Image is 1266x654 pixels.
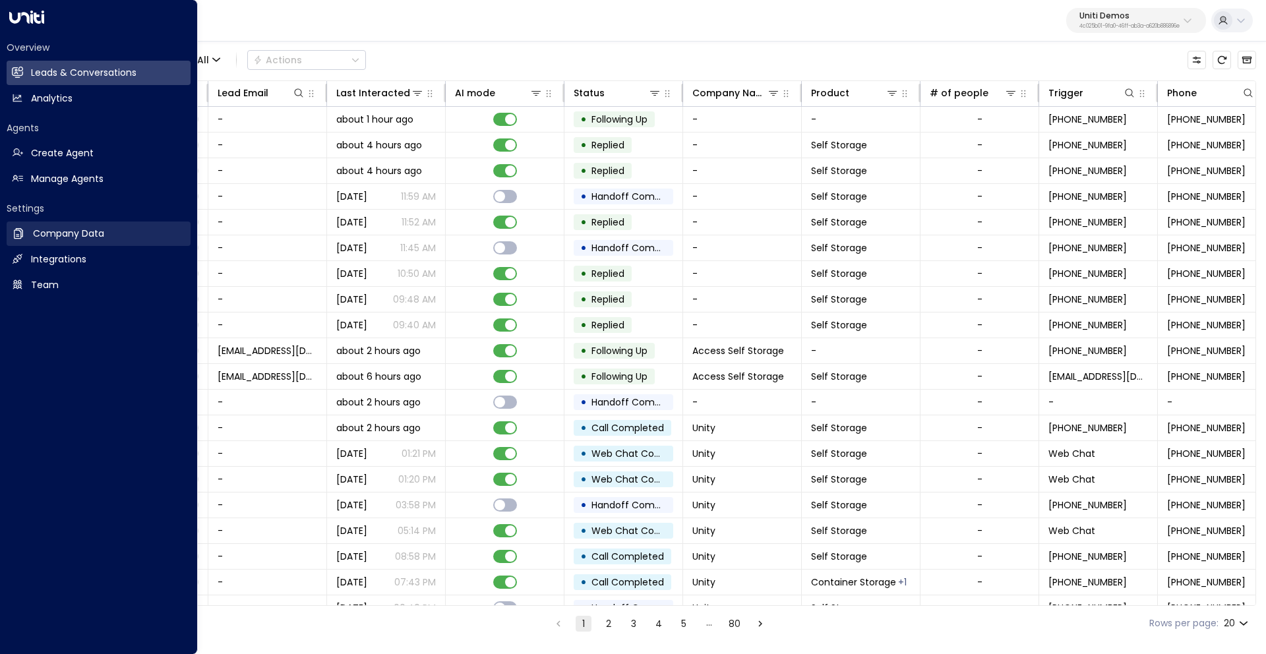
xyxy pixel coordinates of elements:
[591,267,624,280] span: Replied
[580,288,587,311] div: •
[692,447,715,460] span: Unity
[208,518,327,543] td: -
[692,601,715,614] span: Unity
[977,113,982,126] div: -
[401,190,436,203] p: 11:59 AM
[1079,12,1180,20] p: Uniti Demos
[692,344,784,357] span: Access Self Storage
[580,211,587,233] div: •
[580,185,587,208] div: •
[811,447,867,460] span: Self Storage
[1048,216,1127,229] span: +442081465816
[1048,138,1127,152] span: +442081465816
[576,616,591,632] button: page 1
[455,85,543,101] div: AI mode
[208,544,327,569] td: -
[1149,616,1219,630] label: Rows per page:
[811,85,899,101] div: Product
[683,133,802,158] td: -
[977,524,982,537] div: -
[1048,318,1127,332] span: +442081465816
[752,616,768,632] button: Go to next page
[1167,164,1246,177] span: +442081465816
[1167,267,1246,280] span: +442081465816
[208,287,327,312] td: -
[208,261,327,286] td: -
[208,312,327,338] td: -
[811,524,867,537] span: Self Storage
[580,391,587,413] div: •
[393,318,436,332] p: 09:40 AM
[400,241,436,254] p: 11:45 AM
[591,164,624,177] span: Replied
[977,216,982,229] div: -
[930,85,988,101] div: # of people
[1048,498,1127,512] span: +12039277283
[208,210,327,235] td: -
[394,576,436,589] p: 07:43 PM
[1167,601,1246,614] span: +12039277283
[1167,344,1246,357] span: +442039938908
[208,595,327,620] td: -
[683,158,802,183] td: -
[208,107,327,132] td: -
[591,138,624,152] span: Replied
[591,370,648,383] span: Following Up
[218,344,317,357] span: sydenham@accessstorage.com
[336,524,367,537] span: Aug 01, 2025
[1167,216,1246,229] span: +442081465816
[336,267,367,280] span: Aug 04, 2025
[247,50,366,70] div: Button group with a nested menu
[591,576,664,589] span: Call Completed
[977,370,982,383] div: -
[591,473,694,486] span: Web Chat Completed
[898,576,907,589] div: Self Storage
[336,576,367,589] span: Jul 16, 2025
[7,121,191,134] h2: Agents
[1167,370,1246,383] span: +442039938908
[208,133,327,158] td: -
[336,85,410,101] div: Last Interacted
[811,164,867,177] span: Self Storage
[977,318,982,332] div: -
[811,267,867,280] span: Self Storage
[1048,550,1127,563] span: +12039277283
[1048,447,1095,460] span: Web Chat
[692,85,767,101] div: Company Name
[811,498,867,512] span: Self Storage
[393,293,436,306] p: 09:48 AM
[683,210,802,235] td: -
[1048,344,1127,357] span: +442039938908
[253,54,302,66] div: Actions
[580,545,587,568] div: •
[977,421,982,434] div: -
[591,601,684,614] span: Handoff Completed
[676,616,692,632] button: Go to page 5
[31,66,136,80] h2: Leads & Conversations
[208,415,327,440] td: -
[1048,293,1127,306] span: +442081465816
[398,524,436,537] p: 05:14 PM
[591,396,684,409] span: Handoff Completed
[1167,473,1246,486] span: +12039277283
[811,370,867,383] span: Self Storage
[1048,524,1095,537] span: Web Chat
[336,293,367,306] span: Aug 04, 2025
[977,138,982,152] div: -
[1066,8,1206,33] button: Uniti Demos4c025b01-9fa0-46ff-ab3a-a620b886896e
[336,138,422,152] span: about 4 hours ago
[1048,190,1127,203] span: +442081465816
[208,467,327,492] td: -
[811,293,867,306] span: Self Storage
[1167,138,1246,152] span: +442081465816
[580,314,587,336] div: •
[336,447,367,460] span: Aug 14, 2025
[1048,473,1095,486] span: Web Chat
[1048,370,1148,383] span: smsydenham@accessstorage.com
[1167,241,1246,254] span: +442081465816
[692,421,715,434] span: Unity
[580,340,587,362] div: •
[574,85,605,101] div: Status
[591,293,624,306] span: Replied
[455,85,495,101] div: AI mode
